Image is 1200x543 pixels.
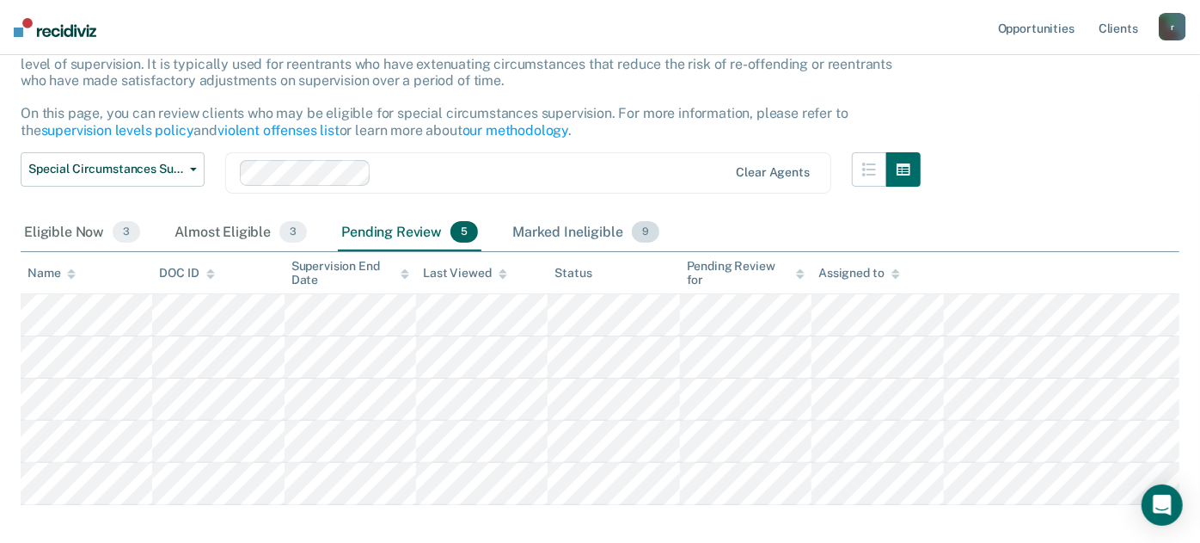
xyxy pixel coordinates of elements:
span: Special Circumstances Supervision [28,162,183,176]
span: 5 [450,221,478,244]
span: 9 [632,221,659,244]
a: our methodology [462,122,569,139]
a: violent offenses list [217,122,340,139]
div: Status [554,266,591,281]
div: Open Intercom Messenger [1142,484,1183,526]
div: Last Viewed [423,266,506,281]
div: Pending Review for [687,259,805,288]
span: 3 [279,221,307,244]
div: Eligible Now3 [21,214,144,252]
span: 3 [113,221,140,244]
div: Pending Review5 [338,214,481,252]
button: Special Circumstances Supervision [21,152,205,187]
div: Assigned to [818,266,899,281]
button: r [1159,13,1186,40]
p: Special circumstances supervision allows reentrants who are not eligible for traditional administ... [21,40,903,139]
a: supervision levels policy [41,122,194,139]
img: Recidiviz [14,18,96,37]
div: Name [28,266,76,281]
div: Supervision End Date [291,259,409,288]
div: Marked Ineligible9 [509,214,663,252]
div: DOC ID [159,266,214,281]
div: Clear agents [737,165,810,180]
div: Almost Eligible3 [171,214,310,252]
